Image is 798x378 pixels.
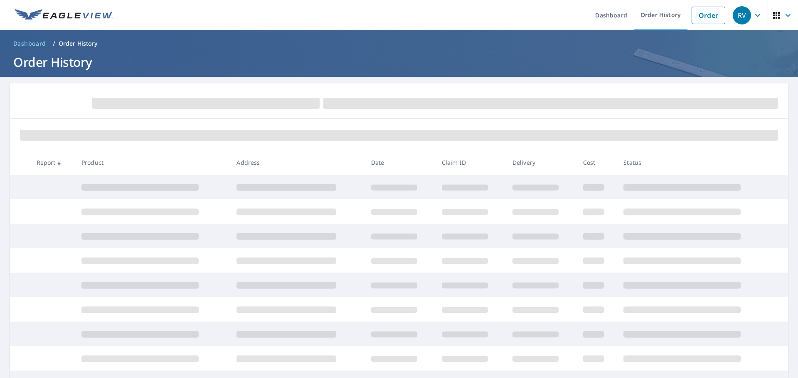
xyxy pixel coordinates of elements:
[435,150,506,175] th: Claim ID
[15,9,113,22] img: EV Logo
[53,39,55,49] li: /
[10,37,788,50] nav: breadcrumb
[617,150,772,175] th: Status
[733,6,751,24] div: RV
[75,150,230,175] th: Product
[692,7,725,24] a: Order
[230,150,364,175] th: Address
[59,39,98,48] p: Order History
[10,54,788,71] h1: Order History
[10,37,49,50] a: Dashboard
[365,150,435,175] th: Date
[506,150,576,175] th: Delivery
[576,150,617,175] th: Cost
[30,150,75,175] th: Report #
[13,39,46,48] span: Dashboard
